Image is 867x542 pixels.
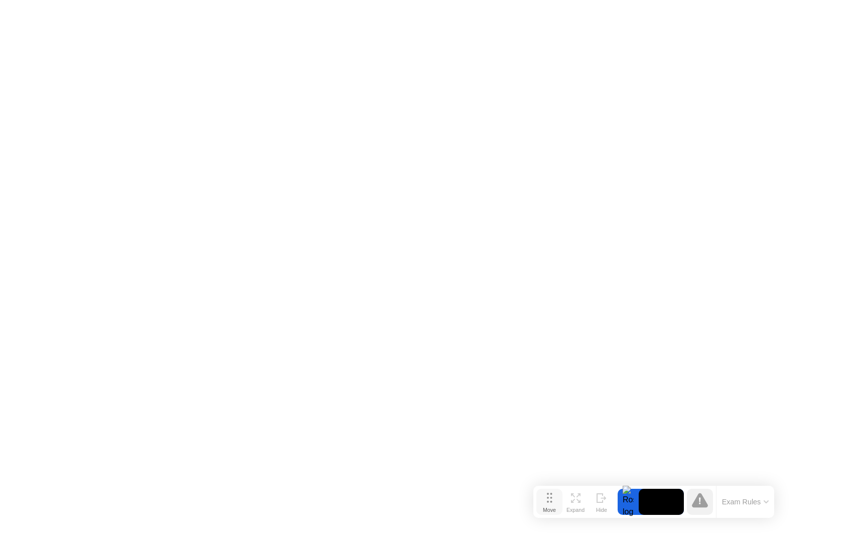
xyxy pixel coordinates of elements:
[543,507,556,513] div: Move
[566,507,585,513] div: Expand
[719,497,772,506] button: Exam Rules
[589,489,615,515] button: Hide
[536,489,562,515] button: Move
[562,489,589,515] button: Expand
[596,507,607,513] div: Hide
